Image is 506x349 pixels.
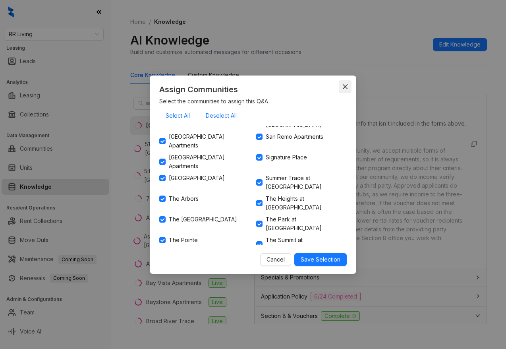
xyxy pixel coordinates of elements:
button: Select All [159,109,196,122]
span: Select All [166,111,190,120]
button: Save Selection [294,253,347,266]
span: Signature Place [263,153,310,162]
span: San Remo Apartments [263,132,326,141]
span: The Park at [GEOGRAPHIC_DATA] [263,215,347,233]
span: Cancel [267,255,285,264]
span: The Heights at [GEOGRAPHIC_DATA] [263,194,347,212]
span: [GEOGRAPHIC_DATA] [166,174,228,182]
span: [GEOGRAPHIC_DATA] Apartments [166,132,250,150]
div: Assign Communities [159,83,347,95]
span: [GEOGRAPHIC_DATA] Apartments [166,153,250,171]
div: Select the communities to assign this Q&A [159,97,347,105]
span: Save Selection [301,255,340,264]
span: The Arbors [166,194,202,203]
span: The Pointe [166,236,201,244]
button: Cancel [260,253,291,266]
span: The [GEOGRAPHIC_DATA] [166,215,240,224]
span: Summer Trace at [GEOGRAPHIC_DATA] [263,174,347,191]
span: close [342,83,348,90]
span: Deselect All [206,111,237,120]
button: Close [339,80,351,93]
button: Deselect All [199,109,243,122]
span: The Summit at [GEOGRAPHIC_DATA] [263,236,347,253]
